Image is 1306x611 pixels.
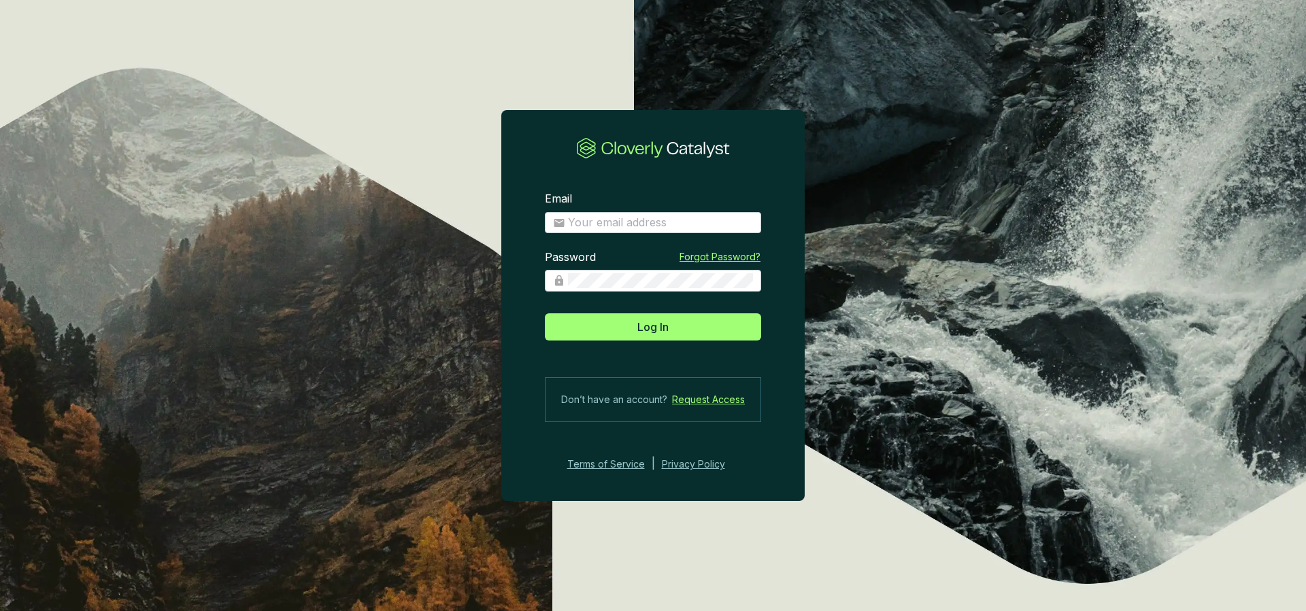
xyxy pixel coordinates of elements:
span: Log In [637,319,669,335]
a: Request Access [672,391,745,408]
a: Terms of Service [563,456,645,472]
input: Email [568,215,753,230]
span: Don’t have an account? [561,391,667,408]
a: Forgot Password? [680,250,760,264]
button: Log In [545,313,761,341]
a: Privacy Policy [662,456,743,472]
input: Password [568,273,753,288]
div: | [652,456,655,472]
label: Password [545,250,596,265]
label: Email [545,192,572,207]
